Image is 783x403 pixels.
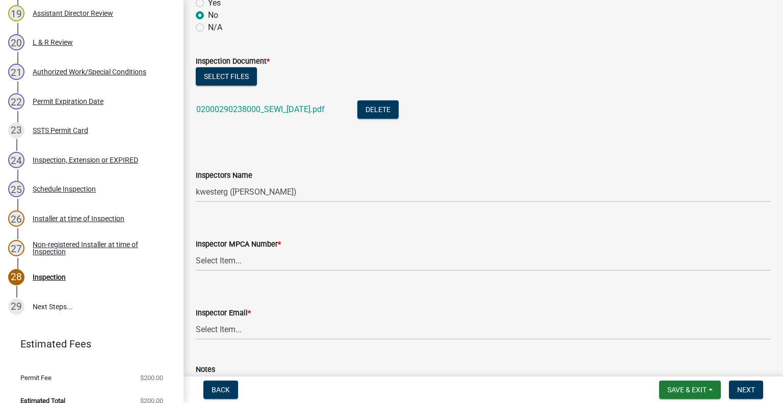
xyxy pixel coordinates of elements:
span: Next [737,386,755,394]
label: Inspector Email [196,310,251,317]
div: 25 [8,181,24,197]
div: 23 [8,122,24,139]
label: Inspectors Name [196,172,252,179]
label: Inspection Document [196,58,270,65]
div: 19 [8,5,24,21]
label: No [208,9,218,21]
div: SSTS Permit Card [33,127,88,134]
label: N/A [208,21,222,34]
a: 02000290238000_SEWI_[DATE].pdf [196,104,325,114]
wm-modal-confirm: Delete Document [357,105,399,115]
span: Save & Exit [667,386,707,394]
div: L & R Review [33,39,73,46]
div: Schedule Inspection [33,185,96,193]
div: Installer at time of Inspection [33,215,124,222]
a: Estimated Fees [8,334,167,354]
button: Select files [196,67,257,86]
span: Back [212,386,230,394]
div: Authorized Work/Special Conditions [33,68,146,75]
div: Permit Expiration Date [33,98,103,105]
div: 26 [8,210,24,227]
div: Assistant Director Review [33,10,113,17]
div: 27 [8,240,24,256]
div: Inspection, Extension or EXPIRED [33,156,138,164]
div: 29 [8,299,24,315]
button: Next [729,381,763,399]
span: $200.00 [140,374,163,381]
div: 20 [8,34,24,50]
label: Inspector MPCA Number [196,241,281,248]
div: 28 [8,269,24,285]
button: Delete [357,100,399,119]
div: Non-registered Installer at time of Inspection [33,241,167,255]
div: 22 [8,93,24,110]
button: Save & Exit [659,381,721,399]
label: Notes [196,366,215,373]
button: Back [203,381,238,399]
div: 24 [8,152,24,168]
div: 21 [8,64,24,80]
span: Permit Fee [20,374,51,381]
div: Inspection [33,274,66,281]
